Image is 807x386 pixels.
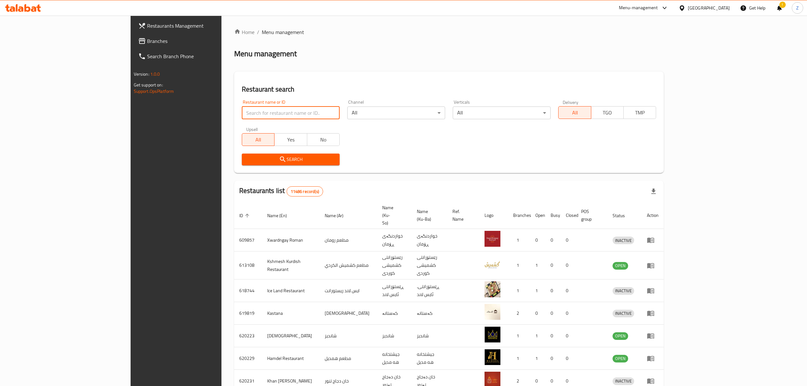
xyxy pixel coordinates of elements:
div: Menu [647,262,659,269]
span: INACTIVE [613,310,634,317]
button: No [307,133,340,146]
div: Menu [647,287,659,294]
span: Status [613,212,633,219]
button: Yes [274,133,307,146]
td: 1 [530,325,546,347]
td: جيشتخانه هه مديل [377,347,412,370]
button: All [558,106,591,119]
th: Closed [561,202,576,229]
td: Ice Land Restaurant [262,279,320,302]
span: INACTIVE [613,287,634,294]
span: All [245,135,272,144]
nav: breadcrumb [234,28,664,36]
th: Action [642,202,664,229]
td: 0 [546,279,561,302]
div: Menu [647,355,659,362]
div: Menu-management [619,4,658,12]
td: 0 [546,252,561,279]
td: 1 [508,229,530,252]
td: شانديز [320,325,377,347]
a: Support.OpsPlatform [134,87,174,95]
div: Menu [647,236,659,244]
td: 1 [508,325,530,347]
td: شانديز [377,325,412,347]
span: POS group [581,208,600,223]
span: TGO [594,108,621,117]
td: مطعم كشميش الكردي [320,252,377,279]
img: Kshmesh Kurdish Restaurant [485,256,500,272]
td: ڕێستۆرانتی ئایس لاند [377,279,412,302]
div: Menu [647,377,659,385]
td: ايس لاند ريستورانت [320,279,377,302]
span: ID [239,212,251,219]
a: Branches [133,33,265,49]
h2: Menu management [234,49,297,59]
td: 0 [530,229,546,252]
td: خواردنگەی ڕۆمان [412,229,447,252]
span: OPEN [613,355,628,362]
span: No [310,135,337,144]
h2: Restaurant search [242,85,656,94]
td: 1 [508,252,530,279]
td: 1 [530,347,546,370]
span: All [561,108,588,117]
td: 1 [530,252,546,279]
img: Ice Land Restaurant [485,281,500,297]
td: 0 [546,347,561,370]
img: Kastana [485,304,500,320]
td: 0 [561,302,576,325]
span: OPEN [613,262,628,269]
h2: Restaurants list [239,186,323,196]
td: 0 [546,302,561,325]
div: All [347,107,445,119]
label: Upsell [246,127,258,131]
td: شانديز [412,325,447,347]
div: OPEN [613,332,628,340]
td: خواردنگەی ڕۆمان [377,229,412,252]
td: 0 [561,252,576,279]
span: Menu management [262,28,304,36]
button: TGO [591,106,624,119]
div: Total records count [287,186,323,196]
td: 0 [561,229,576,252]
td: 0 [546,325,561,347]
th: Open [530,202,546,229]
td: 1 [508,347,530,370]
span: Restaurants Management [147,22,260,30]
span: TMP [626,108,654,117]
span: Name (Ku-So) [382,204,404,227]
a: Search Branch Phone [133,49,265,64]
div: INACTIVE [613,237,634,244]
td: کەستانە [377,302,412,325]
div: INACTIVE [613,377,634,385]
td: مطعم رومان [320,229,377,252]
td: Kastana [262,302,320,325]
td: 0 [561,279,576,302]
a: Restaurants Management [133,18,265,33]
button: TMP [623,106,656,119]
span: 1.0.0 [150,70,160,78]
td: 2 [508,302,530,325]
span: Name (En) [267,212,295,219]
span: OPEN [613,332,628,340]
span: Name (Ar) [325,212,352,219]
td: 1 [508,279,530,302]
td: مطعم همديل [320,347,377,370]
th: Branches [508,202,530,229]
td: [DEMOGRAPHIC_DATA] [320,302,377,325]
span: Branches [147,37,260,45]
span: Version: [134,70,149,78]
div: Menu [647,309,659,317]
div: Export file [646,184,661,199]
img: Shandiz [485,327,500,342]
td: رێستۆرانتی کشمیشى كوردى [377,252,412,279]
span: Yes [277,135,304,144]
td: 1 [530,279,546,302]
td: .ڕێستۆرانتی ئایس لاند [412,279,447,302]
td: 0 [561,347,576,370]
span: INACTIVE [613,377,634,385]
